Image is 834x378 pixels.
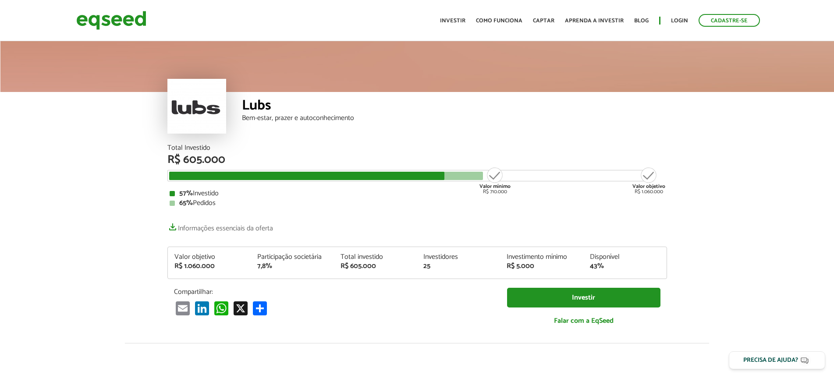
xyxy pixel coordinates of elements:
[242,115,667,122] div: Bem-estar, prazer e autoconhecimento
[174,300,192,315] a: Email
[533,18,554,24] a: Captar
[590,263,660,270] div: 43%
[479,182,511,191] strong: Valor mínimo
[341,263,411,270] div: R$ 605.000
[167,145,667,152] div: Total Investido
[632,166,665,194] div: R$ 1.060.000
[170,190,665,197] div: Investido
[76,9,146,32] img: EqSeed
[590,254,660,261] div: Disponível
[174,263,245,270] div: R$ 1.060.000
[170,200,665,207] div: Pedidos
[440,18,465,24] a: Investir
[167,220,273,232] a: Informações essenciais da oferta
[671,18,688,24] a: Login
[193,300,211,315] a: LinkedIn
[213,300,230,315] a: WhatsApp
[507,263,577,270] div: R$ 5.000
[167,154,667,166] div: R$ 605.000
[257,254,327,261] div: Participação societária
[476,18,522,24] a: Como funciona
[699,14,760,27] a: Cadastre-se
[632,182,665,191] strong: Valor objetivo
[179,197,193,209] strong: 65%
[179,187,193,199] strong: 57%
[423,263,493,270] div: 25
[565,18,624,24] a: Aprenda a investir
[232,300,249,315] a: X
[423,254,493,261] div: Investidores
[634,18,649,24] a: Blog
[174,288,494,296] p: Compartilhar:
[174,254,245,261] div: Valor objetivo
[251,300,269,315] a: Compartilhar
[257,263,327,270] div: 7,8%
[242,99,667,115] div: Lubs
[507,288,660,307] a: Investir
[507,312,660,330] a: Falar com a EqSeed
[341,254,411,261] div: Total investido
[479,166,511,194] div: R$ 710.000
[507,254,577,261] div: Investimento mínimo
